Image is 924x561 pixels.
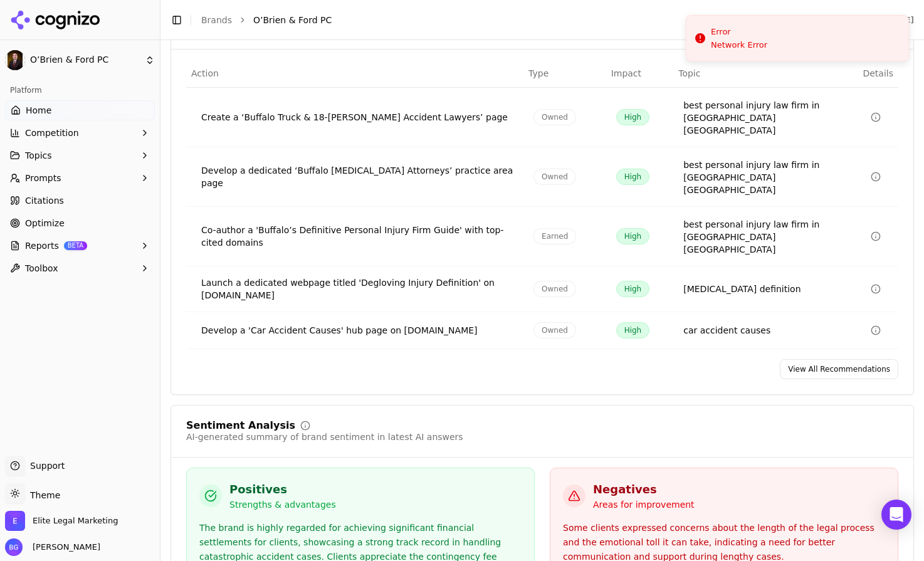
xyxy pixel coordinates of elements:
[201,15,232,25] a: Brands
[5,145,155,165] button: Topics
[523,60,606,88] th: Type
[201,324,513,337] div: Develop a 'Car Accident Causes' hub page on [DOMAIN_NAME]
[25,239,59,252] span: Reports
[25,262,58,275] span: Toolbox
[533,169,576,185] span: Owned
[673,60,838,88] th: Topic
[616,228,650,244] span: High
[683,324,770,337] a: car accident causes
[253,14,332,26] span: O’Brien & Ford PC
[25,459,65,472] span: Support
[25,149,52,162] span: Topics
[5,236,155,256] button: ReportsBETA
[533,281,576,297] span: Owned
[5,168,155,188] button: Prompts
[678,67,700,80] span: Topic
[26,104,51,117] span: Home
[229,498,336,511] p: Strengths & advantages
[186,60,523,88] th: Action
[201,276,513,301] div: Launch a dedicated webpage titled 'Degloving Injury Definition' on [DOMAIN_NAME]
[616,322,650,338] span: High
[229,481,336,498] h3: Positives
[528,67,549,80] span: Type
[5,213,155,233] a: Optimize
[25,217,65,229] span: Optimize
[593,498,695,511] p: Areas for improvement
[28,542,100,553] span: [PERSON_NAME]
[25,194,64,207] span: Citations
[5,191,155,211] a: Citations
[881,500,911,530] div: Open Intercom Messenger
[780,359,898,379] a: View All Recommendations
[711,39,767,51] div: Network Error
[25,172,61,184] span: Prompts
[616,109,650,125] span: High
[191,67,219,80] span: Action
[533,322,576,338] span: Owned
[25,127,79,139] span: Competition
[25,490,60,500] span: Theme
[30,55,140,66] span: O’Brien & Ford PC
[5,100,155,120] a: Home
[5,538,100,556] button: Open user button
[838,60,898,88] th: Details
[5,80,155,100] div: Platform
[616,281,650,297] span: High
[33,515,118,527] span: Elite Legal Marketing
[683,218,828,256] a: best personal injury law firm in [GEOGRAPHIC_DATA] [GEOGRAPHIC_DATA]
[533,109,576,125] span: Owned
[201,111,513,123] div: Create a ‘Buffalo Truck & 18-[PERSON_NAME] Accident Lawyers’ page
[611,67,641,80] span: Impact
[683,99,828,137] a: best personal injury law firm in [GEOGRAPHIC_DATA] [GEOGRAPHIC_DATA]
[5,511,118,531] button: Open organization switcher
[606,60,674,88] th: Impact
[533,228,576,244] span: Earned
[683,159,828,196] a: best personal injury law firm in [GEOGRAPHIC_DATA] [GEOGRAPHIC_DATA]
[593,481,695,498] h3: Negatives
[711,26,767,38] div: Error
[64,241,87,250] span: BETA
[616,169,650,185] span: High
[843,67,893,80] span: Details
[5,538,23,556] img: Brian Gomez
[683,283,801,295] a: [MEDICAL_DATA] definition
[5,50,25,70] img: O’Brien & Ford PC
[5,123,155,143] button: Competition
[5,511,25,531] img: Elite Legal Marketing
[201,14,799,26] nav: breadcrumb
[5,258,155,278] button: Toolbox
[186,431,463,443] div: AI-generated summary of brand sentiment in latest AI answers
[186,60,898,349] div: Data table
[201,224,513,249] div: Co-author a 'Buffalo’s Definitive Personal Injury Firm Guide' with top-cited domains
[186,421,295,431] div: Sentiment Analysis
[201,164,513,189] div: Develop a dedicated ‘Buffalo [MEDICAL_DATA] Attorneys’ practice area page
